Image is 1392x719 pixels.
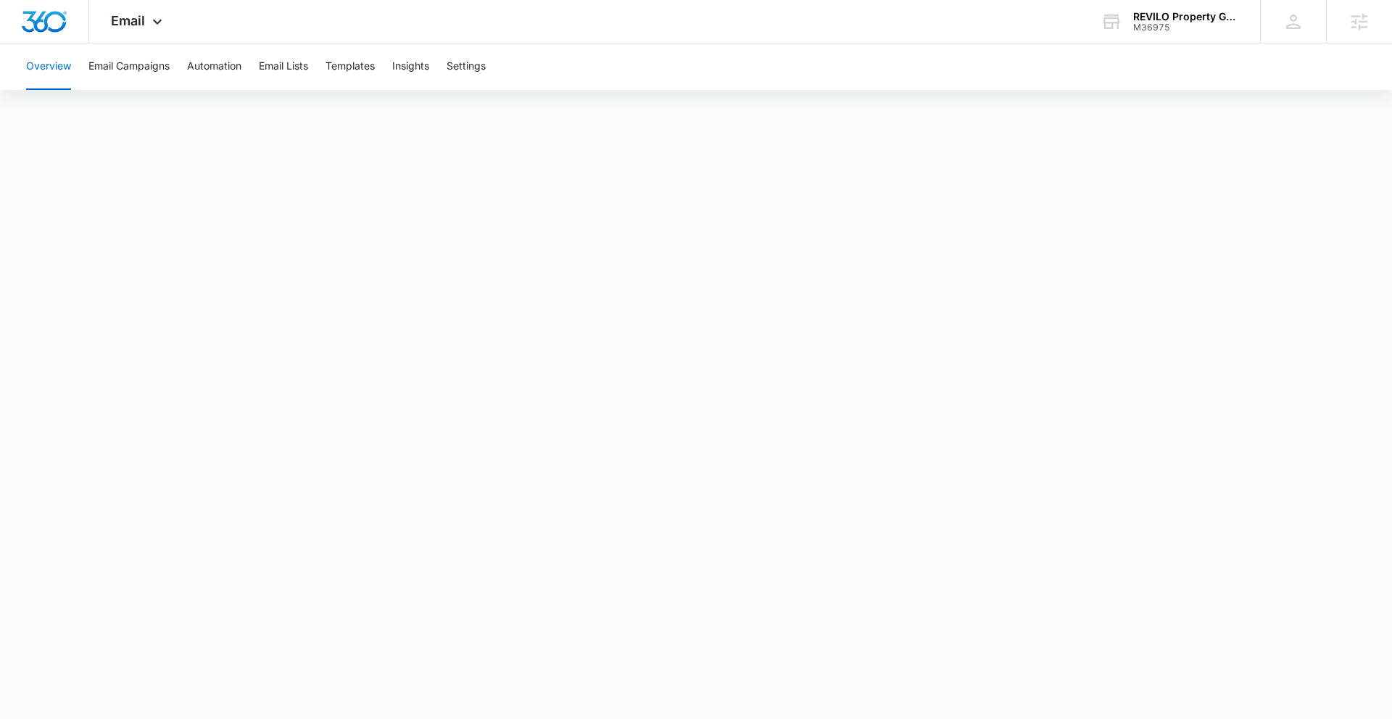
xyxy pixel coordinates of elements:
[187,43,241,90] button: Automation
[392,43,429,90] button: Insights
[1133,11,1239,22] div: account name
[259,43,308,90] button: Email Lists
[26,43,71,90] button: Overview
[326,43,375,90] button: Templates
[88,43,170,90] button: Email Campaigns
[1133,22,1239,33] div: account id
[447,43,486,90] button: Settings
[111,13,145,28] span: Email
